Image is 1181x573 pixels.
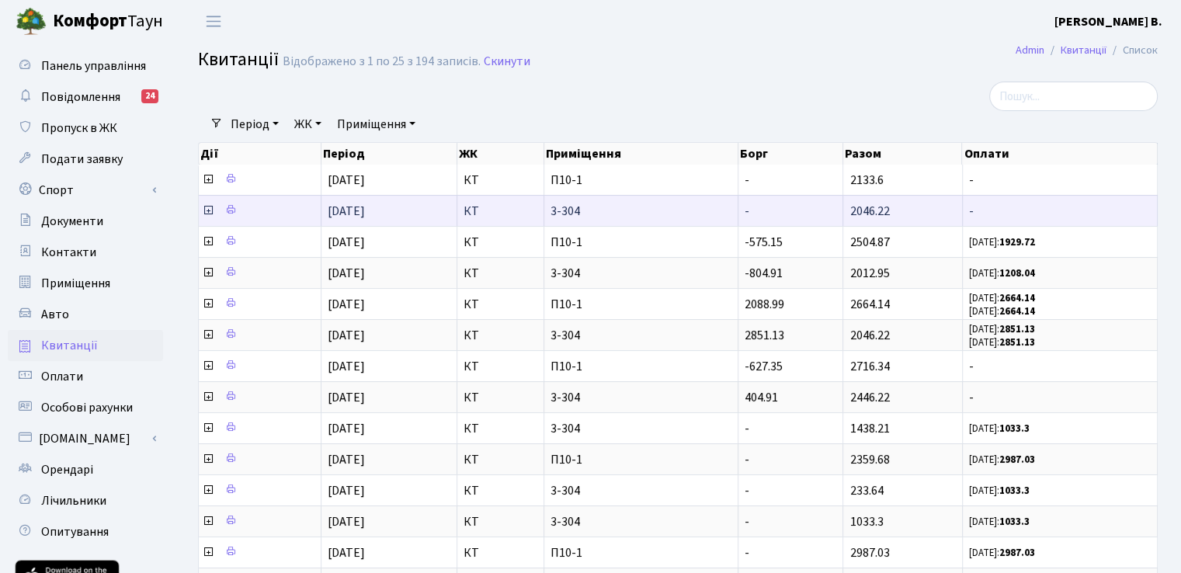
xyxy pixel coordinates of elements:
small: [DATE]: [969,304,1035,318]
div: Відображено з 1 по 25 з 194 записів. [283,54,481,69]
small: [DATE]: [969,484,1030,498]
span: КТ [464,236,537,248]
span: [DATE] [328,451,365,468]
b: 2851.13 [999,335,1035,349]
a: Admin [1016,42,1044,58]
span: - [745,451,749,468]
a: ЖК [288,111,328,137]
a: Приміщення [331,111,422,137]
span: П10-1 [551,174,731,186]
span: [DATE] [328,389,365,406]
span: 404.91 [745,389,778,406]
a: Квитанції [1061,42,1106,58]
small: [DATE]: [969,422,1030,436]
span: - [745,420,749,437]
span: 1033.3 [849,513,883,530]
span: Подати заявку [41,151,123,168]
span: Авто [41,306,69,323]
span: [DATE] [328,513,365,530]
span: [DATE] [328,203,365,220]
span: КТ [464,484,537,497]
span: 2446.22 [849,389,889,406]
span: -627.35 [745,358,783,375]
img: logo.png [16,6,47,37]
span: 3-304 [551,484,731,497]
a: Опитування [8,516,163,547]
span: 1438.21 [849,420,889,437]
span: КТ [464,298,537,311]
a: [DOMAIN_NAME] [8,423,163,454]
small: [DATE]: [969,335,1035,349]
a: Контакти [8,237,163,268]
span: [DATE] [328,172,365,189]
span: -804.91 [745,265,783,282]
b: 1208.04 [999,266,1035,280]
span: - [745,203,749,220]
b: 2987.03 [999,546,1035,560]
span: 2504.87 [849,234,889,251]
span: - [745,513,749,530]
span: -575.15 [745,234,783,251]
span: - [745,544,749,561]
span: Оплати [41,368,83,385]
span: КТ [464,453,537,466]
span: КТ [464,547,537,559]
span: 3-304 [551,391,731,404]
b: 2664.14 [999,304,1035,318]
th: Борг [738,143,843,165]
span: 3-304 [551,329,731,342]
span: КТ [464,391,537,404]
span: 2046.22 [849,327,889,344]
span: - [969,205,1151,217]
span: П10-1 [551,236,731,248]
span: 2987.03 [849,544,889,561]
span: Документи [41,213,103,230]
span: 2046.22 [849,203,889,220]
b: 1929.72 [999,235,1035,249]
a: Панель управління [8,50,163,82]
span: Таун [53,9,163,35]
a: [PERSON_NAME] В. [1054,12,1162,31]
span: Повідомлення [41,89,120,106]
span: 2088.99 [745,296,784,313]
span: - [745,482,749,499]
span: КТ [464,174,537,186]
span: [DATE] [328,234,365,251]
span: Квитанції [198,46,279,73]
a: Пропуск в ЖК [8,113,163,144]
span: Лічильники [41,492,106,509]
span: Приміщення [41,275,110,292]
span: КТ [464,516,537,528]
span: 3-304 [551,422,731,435]
span: КТ [464,422,537,435]
a: Спорт [8,175,163,206]
span: КТ [464,205,537,217]
span: КТ [464,267,537,280]
span: Орендарі [41,461,93,478]
a: Період [224,111,285,137]
span: П10-1 [551,453,731,466]
small: [DATE]: [969,266,1035,280]
span: Квитанції [41,337,98,354]
a: Орендарі [8,454,163,485]
a: Оплати [8,361,163,392]
b: 2987.03 [999,453,1035,467]
span: - [969,391,1151,404]
th: Разом [843,143,962,165]
span: 2716.34 [849,358,889,375]
b: 1033.3 [999,484,1030,498]
small: [DATE]: [969,546,1035,560]
a: Повідомлення24 [8,82,163,113]
span: П10-1 [551,547,731,559]
span: 2012.95 [849,265,889,282]
span: КТ [464,360,537,373]
small: [DATE]: [969,291,1035,305]
span: - [969,174,1151,186]
a: Квитанції [8,330,163,361]
small: [DATE]: [969,453,1035,467]
small: [DATE]: [969,322,1035,336]
small: [DATE]: [969,515,1030,529]
div: 24 [141,89,158,103]
span: 2851.13 [745,327,784,344]
th: Оплати [962,143,1157,165]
